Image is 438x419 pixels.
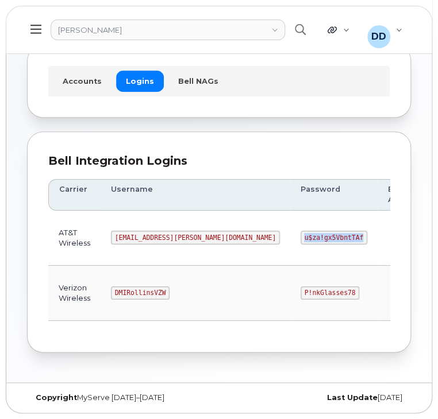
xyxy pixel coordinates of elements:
[111,231,280,245] code: [EMAIL_ADDRESS][PERSON_NAME][DOMAIN_NAME]
[51,20,285,40] a: Rollins
[48,179,101,211] th: Carrier
[359,18,410,41] div: David Davis
[301,231,367,245] code: u$za!gx5VbntTAf
[48,153,390,169] div: Bell Integration Logins
[219,393,411,402] div: [DATE]
[320,18,357,41] div: Quicklinks
[48,266,101,321] td: Verizon Wireless
[111,286,170,300] code: DMIRollinsVZW
[378,179,436,211] th: Business Accounts
[371,30,386,44] span: DD
[116,71,164,91] a: Logins
[53,71,112,91] a: Accounts
[36,393,77,402] strong: Copyright
[27,393,219,402] div: MyServe [DATE]–[DATE]
[48,211,101,266] td: AT&T Wireless
[168,71,228,91] a: Bell NAGs
[301,286,359,300] code: P!nkGlasses78
[327,393,378,402] strong: Last Update
[290,179,378,211] th: Password
[101,179,290,211] th: Username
